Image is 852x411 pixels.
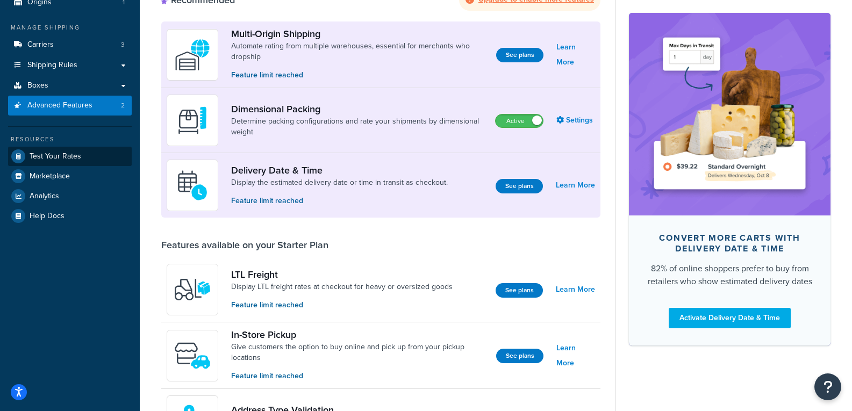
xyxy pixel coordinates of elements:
span: Shipping Rules [27,61,77,70]
span: Marketplace [30,172,70,181]
a: Display LTL freight rates at checkout for heavy or oversized goods [231,282,453,292]
a: Marketplace [8,167,132,186]
a: Learn More [556,341,595,371]
a: Carriers3 [8,35,132,55]
a: Settings [556,113,595,128]
a: Activate Delivery Date & Time [669,307,791,328]
button: Open Resource Center [814,373,841,400]
span: Help Docs [30,212,65,221]
button: See plans [496,48,543,62]
div: Resources [8,135,132,144]
span: Boxes [27,81,48,90]
a: Analytics [8,186,132,206]
button: See plans [496,349,543,363]
img: WatD5o0RtDAAAAAElFTkSuQmCC [174,36,211,74]
button: See plans [496,179,543,193]
div: Manage Shipping [8,23,132,32]
img: feature-image-ddt-36eae7f7280da8017bfb280eaccd9c446f90b1fe08728e4019434db127062ab4.png [645,29,814,199]
a: Test Your Rates [8,147,132,166]
span: Carriers [27,40,54,49]
span: 3 [121,40,125,49]
p: Feature limit reached [231,69,488,81]
button: See plans [496,283,543,298]
a: Multi-Origin Shipping [231,28,488,40]
a: Advanced Features2 [8,96,132,116]
a: In-Store Pickup [231,329,488,341]
a: Shipping Rules [8,55,132,75]
a: Determine packing configurations and rate your shipments by dimensional weight [231,116,486,138]
a: Dimensional Packing [231,103,486,115]
a: Learn More [556,282,595,297]
a: Help Docs [8,206,132,226]
p: Feature limit reached [231,370,488,382]
a: Give customers the option to buy online and pick up from your pickup locations [231,342,488,363]
a: Display the estimated delivery date or time in transit as checkout. [231,177,448,188]
img: gfkeb5ejjkALwAAAABJRU5ErkJggg== [174,167,211,204]
span: Analytics [30,192,59,201]
span: 2 [121,101,125,110]
p: Feature limit reached [231,299,453,311]
li: Carriers [8,35,132,55]
span: Test Your Rates [30,152,81,161]
a: Automate rating from multiple warehouses, essential for merchants who dropship [231,41,488,62]
a: Learn More [556,40,595,70]
div: Features available on your Starter Plan [161,239,328,251]
span: Advanced Features [27,101,92,110]
div: 82% of online shoppers prefer to buy from retailers who show estimated delivery dates [646,262,813,287]
a: Learn More [556,178,595,193]
p: Feature limit reached [231,195,448,207]
a: Delivery Date & Time [231,164,448,176]
img: wfgcfpwTIucLEAAAAASUVORK5CYII= [174,337,211,374]
img: DTVBYsAAAAAASUVORK5CYII= [174,102,211,139]
label: Active [496,114,543,127]
a: Boxes [8,76,132,96]
div: Convert more carts with delivery date & time [646,232,813,254]
a: LTL Freight [231,269,453,280]
img: y79ZsPf0fXUFUhFXDzUgf+ktZg5F2+ohG75+v3d2s1D9TjoU8PiyCIluIjV41seZevKCRuEjTPPOKHJsQcmKCXGdfprl3L4q7... [174,271,211,308]
li: Advanced Features [8,96,132,116]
